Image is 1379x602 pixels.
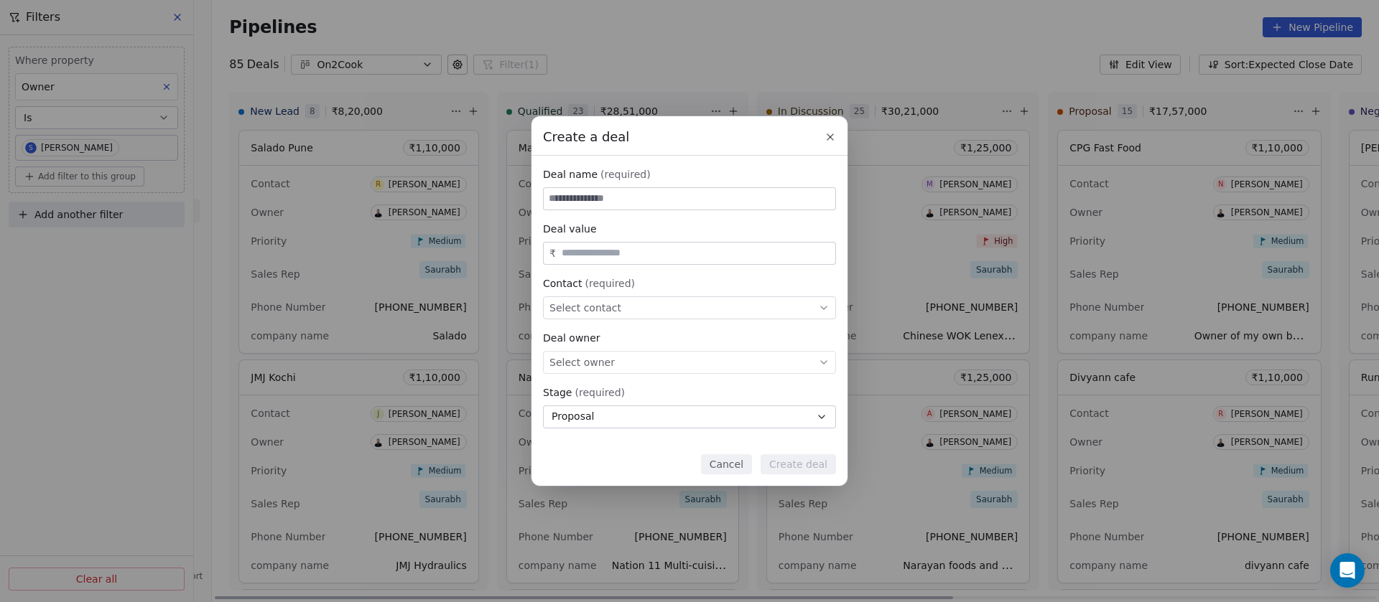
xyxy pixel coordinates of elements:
div: Deal owner [543,331,836,345]
span: Select contact [549,301,621,315]
span: Deal name [543,167,598,182]
span: Create a deal [543,128,629,146]
div: Deal value [543,222,836,236]
div: Expected close date [543,440,836,454]
span: Proposal [552,409,594,424]
span: (required) [600,167,651,182]
span: Contact [543,276,582,291]
span: ₹ [549,246,556,260]
button: Cancel [701,454,752,474]
span: Stage [543,385,572,400]
span: (required) [585,276,635,291]
span: Select owner [549,355,615,370]
span: (required) [575,385,625,400]
button: Create deal [761,454,836,474]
